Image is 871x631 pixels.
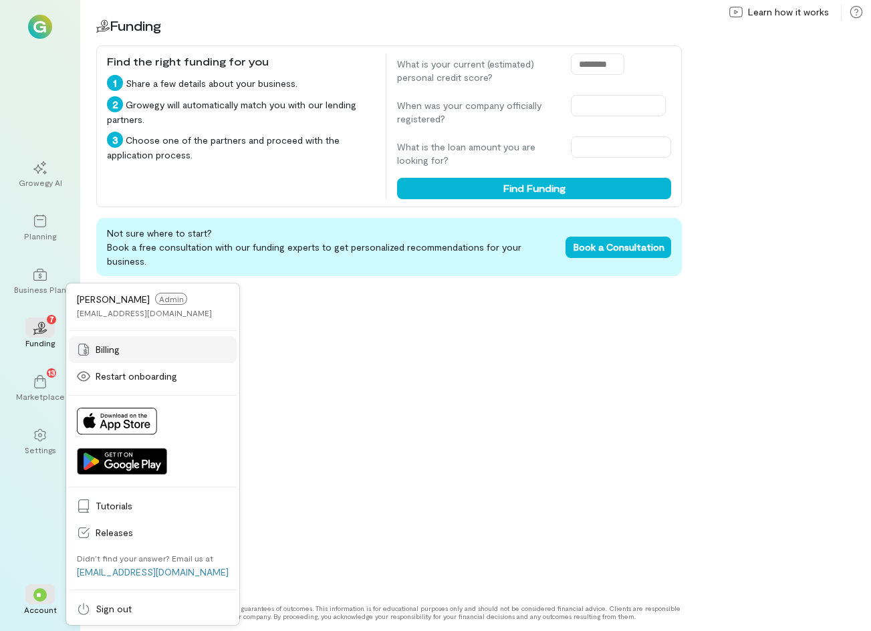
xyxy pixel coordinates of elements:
div: Funding [25,338,55,348]
img: Download on App Store [77,408,157,434]
div: Settings [25,445,56,455]
div: Didn’t find your answer? Email us at [77,553,213,563]
label: When was your company officially registered? [397,99,557,126]
div: 1 [107,75,123,91]
a: Releases [69,519,237,546]
span: Billing [96,343,229,356]
a: Sign out [69,596,237,622]
div: 2 [107,96,123,112]
label: What is the loan amount you are looking for? [397,140,557,167]
div: Growegy will automatically match you with our lending partners. [107,96,375,126]
span: Sign out [96,602,229,616]
span: Tutorials [96,499,229,513]
button: Book a Consultation [566,237,671,258]
a: Marketplace [16,364,64,412]
img: Get it on Google Play [77,448,167,475]
div: Planning [24,231,56,241]
span: Funding [110,17,161,33]
span: Restart onboarding [96,370,229,383]
label: What is your current (estimated) personal credit score? [397,57,557,84]
div: Growegy AI [19,177,62,188]
button: Find Funding [397,178,671,199]
div: Not sure where to start? Book a free consultation with our funding experts to get personalized re... [96,218,682,276]
div: Find the right funding for you [107,53,375,70]
a: Tutorials [69,493,237,519]
div: Account [24,604,57,615]
a: Planning [16,204,64,252]
span: 13 [48,366,55,378]
div: Choose one of the partners and proceed with the application process. [107,132,375,162]
span: Admin [155,293,187,305]
a: Funding [16,311,64,359]
a: Growegy AI [16,150,64,199]
span: 7 [49,313,54,325]
div: Business Plan [14,284,66,295]
span: Learn how it works [748,5,829,19]
div: Disclaimer: Results may vary, and there are no guarantees of outcomes. This information is for ed... [96,604,682,620]
a: Settings [16,418,64,466]
span: Releases [96,526,229,539]
div: Share a few details about your business. [107,75,375,91]
a: [EMAIL_ADDRESS][DOMAIN_NAME] [77,566,229,578]
div: 3 [107,132,123,148]
div: Marketplace [16,391,65,402]
span: [PERSON_NAME] [77,293,150,305]
a: Billing [69,336,237,363]
div: [EMAIL_ADDRESS][DOMAIN_NAME] [77,307,212,318]
a: Business Plan [16,257,64,305]
a: Restart onboarding [69,363,237,390]
span: Book a Consultation [574,241,664,253]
